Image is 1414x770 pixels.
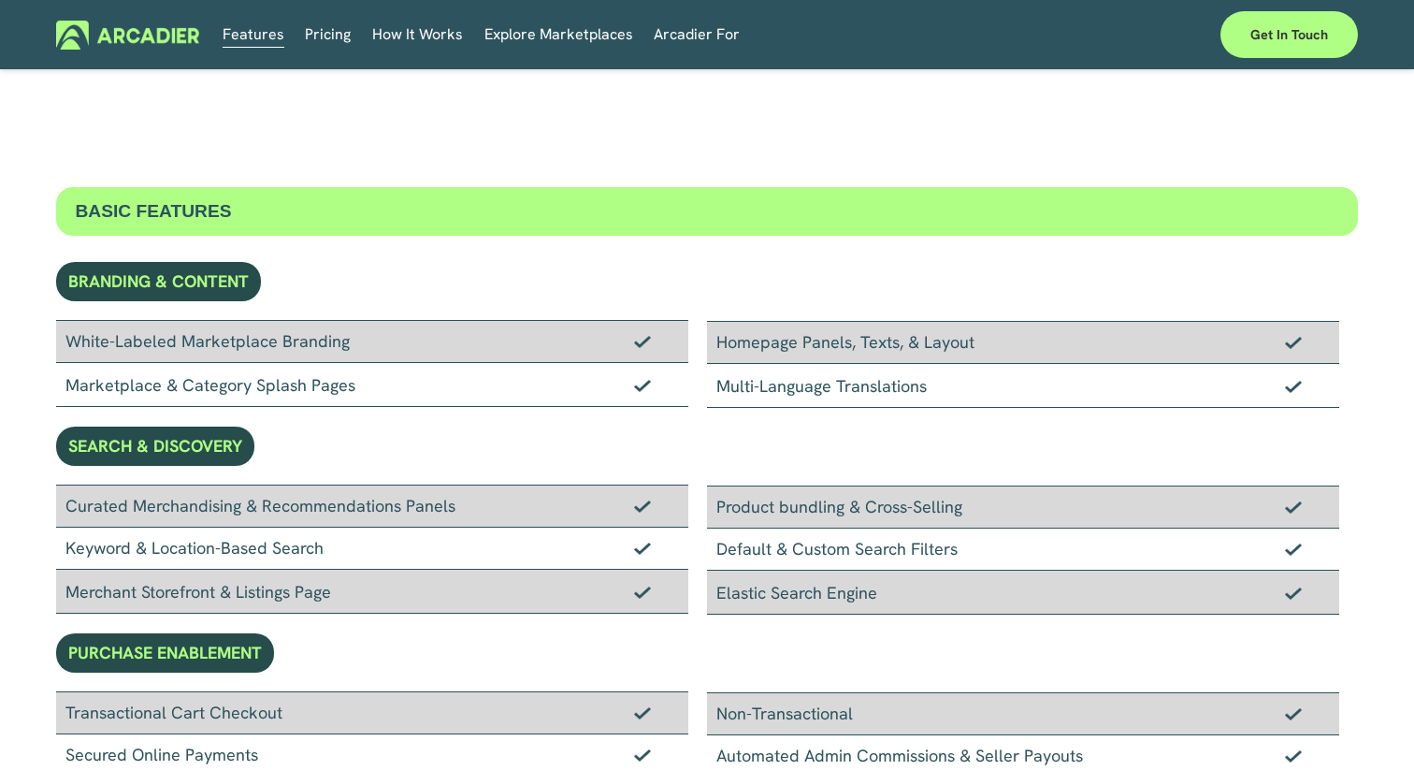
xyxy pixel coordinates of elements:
div: Non-Transactional [707,692,1339,735]
div: Merchant Storefront & Listings Page [56,570,688,614]
div: Keyword & Location-Based Search [56,528,688,570]
img: Checkmark [1285,336,1302,349]
img: Checkmark [634,706,651,719]
img: Checkmark [634,500,651,513]
div: PURCHASE ENABLEMENT [56,633,274,673]
img: Arcadier [56,21,199,50]
div: White-Labeled Marketplace Branding [56,320,688,363]
img: Checkmark [634,379,651,392]
div: BRANDING & CONTENT [56,262,261,301]
div: Product bundling & Cross-Selling [707,486,1339,529]
span: Arcadier For [654,22,740,48]
a: folder dropdown [654,21,740,50]
div: Default & Custom Search Filters [707,529,1339,571]
img: Checkmark [634,586,651,599]
a: Explore Marketplaces [484,21,633,50]
img: Checkmark [1285,543,1302,556]
img: Checkmark [1285,587,1302,600]
span: How It Works [372,22,463,48]
img: Checkmark [1285,749,1302,763]
div: Transactional Cart Checkout [56,691,688,734]
div: Homepage Panels, Texts, & Layout [707,321,1339,364]
div: Curated Merchandising & Recommendations Panels [56,485,688,528]
img: Checkmark [634,748,651,762]
a: Pricing [305,21,351,50]
div: Marketplace & Category Splash Pages [56,363,688,407]
div: Multi-Language Translations [707,364,1339,408]
img: Checkmark [1285,707,1302,720]
div: SEARCH & DISCOVERY [56,427,254,466]
div: BASIC FEATURES [56,187,1357,236]
img: Checkmark [634,542,651,555]
img: Checkmark [1285,380,1302,393]
img: Checkmark [1285,501,1302,514]
a: Features [223,21,284,50]
a: folder dropdown [372,21,463,50]
div: Elastic Search Engine [707,571,1339,615]
img: Checkmark [634,335,651,348]
a: Get in touch [1220,11,1358,58]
